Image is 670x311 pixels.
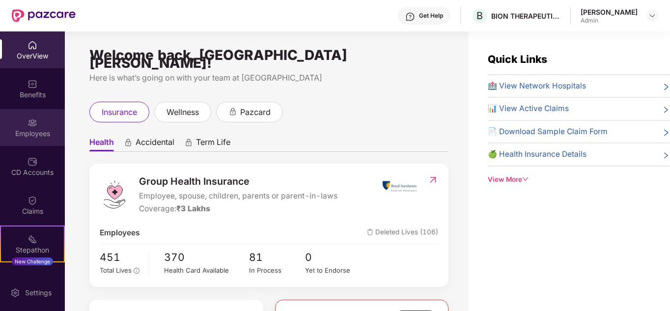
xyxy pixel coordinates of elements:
[476,10,483,22] span: B
[581,17,638,25] div: Admin
[196,137,230,151] span: Term Life
[89,137,114,151] span: Health
[522,176,529,183] span: down
[164,249,249,265] span: 370
[249,249,306,265] span: 81
[100,249,142,265] span: 451
[1,245,64,255] div: Stepathon
[488,53,547,65] span: Quick Links
[89,51,448,67] div: Welcome back, [GEOGRAPHIC_DATA][PERSON_NAME]!
[184,138,193,147] div: animation
[662,128,670,138] span: right
[12,257,53,265] div: New Challenge
[176,204,210,213] span: ₹3 Lakhs
[488,126,608,138] span: 📄 Download Sample Claim Form
[405,12,415,22] img: svg+xml;base64,PHN2ZyBpZD0iSGVscC0zMngzMiIgeG1sbnM9Imh0dHA6Ly93d3cudzMub3JnLzIwMDAvc3ZnIiB3aWR0aD...
[305,265,362,276] div: Yet to Endorse
[167,106,199,118] span: wellness
[662,82,670,92] span: right
[488,148,586,160] span: 🍏 Health Insurance Details
[367,227,438,239] span: Deleted Lives (106)
[100,266,132,274] span: Total Lives
[662,150,670,160] span: right
[381,174,418,198] img: insurerIcon
[124,138,133,147] div: animation
[428,175,438,185] img: RedirectIcon
[28,234,37,244] img: svg+xml;base64,PHN2ZyB4bWxucz0iaHR0cDovL3d3dy53My5vcmcvMjAwMC9zdmciIHdpZHRoPSIyMSIgaGVpZ2h0PSIyMC...
[102,106,137,118] span: insurance
[22,288,55,298] div: Settings
[28,196,37,205] img: svg+xml;base64,PHN2ZyBpZD0iQ2xhaW0iIHhtbG5zPSJodHRwOi8vd3d3LnczLm9yZy8yMDAwL3N2ZyIgd2lkdGg9IjIwIi...
[419,12,443,20] div: Get Help
[249,265,306,276] div: In Process
[662,105,670,114] span: right
[488,103,569,114] span: 📊 View Active Claims
[581,7,638,17] div: [PERSON_NAME]
[28,79,37,89] img: svg+xml;base64,PHN2ZyBpZD0iQmVuZWZpdHMiIHhtbG5zPSJodHRwOi8vd3d3LnczLm9yZy8yMDAwL3N2ZyIgd2lkdGg9Ij...
[367,229,373,235] img: deleteIcon
[305,249,362,265] span: 0
[648,12,656,20] img: svg+xml;base64,PHN2ZyBpZD0iRHJvcGRvd24tMzJ4MzIiIHhtbG5zPSJodHRwOi8vd3d3LnczLm9yZy8yMDAwL3N2ZyIgd2...
[89,72,448,84] div: Here is what’s going on with your team at [GEOGRAPHIC_DATA]
[139,203,337,215] div: Coverage:
[134,268,140,274] span: info-circle
[28,118,37,128] img: svg+xml;base64,PHN2ZyBpZD0iRW1wbG95ZWVzIiB4bWxucz0iaHR0cDovL3d3dy53My5vcmcvMjAwMC9zdmciIHdpZHRoPS...
[100,227,140,239] span: Employees
[488,80,586,92] span: 🏥 View Network Hospitals
[164,265,249,276] div: Health Card Available
[228,107,237,116] div: animation
[10,288,20,298] img: svg+xml;base64,PHN2ZyBpZD0iU2V0dGluZy0yMHgyMCIgeG1sbnM9Imh0dHA6Ly93d3cudzMub3JnLzIwMDAvc3ZnIiB3aW...
[491,11,560,21] div: BION THERAPEUTICS ([GEOGRAPHIC_DATA]) PRIVATE LIMITED
[240,106,271,118] span: pazcard
[28,273,37,283] img: svg+xml;base64,PHN2ZyBpZD0iRW5kb3JzZW1lbnRzIiB4bWxucz0iaHR0cDovL3d3dy53My5vcmcvMjAwMC9zdmciIHdpZH...
[139,174,337,189] span: Group Health Insurance
[139,190,337,202] span: Employee, spouse, children, parents or parent-in-laws
[12,9,76,22] img: New Pazcare Logo
[488,174,670,185] div: View More
[100,180,129,209] img: logo
[136,137,174,151] span: Accidental
[28,40,37,50] img: svg+xml;base64,PHN2ZyBpZD0iSG9tZSIgeG1sbnM9Imh0dHA6Ly93d3cudzMub3JnLzIwMDAvc3ZnIiB3aWR0aD0iMjAiIG...
[28,157,37,167] img: svg+xml;base64,PHN2ZyBpZD0iQ0RfQWNjb3VudHMiIGRhdGEtbmFtZT0iQ0QgQWNjb3VudHMiIHhtbG5zPSJodHRwOi8vd3...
